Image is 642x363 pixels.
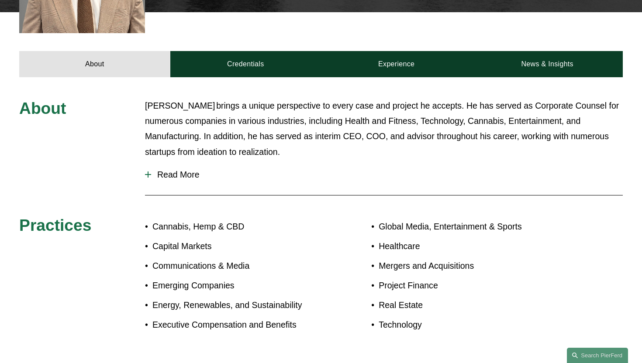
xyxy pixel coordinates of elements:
p: Capital Markets [152,239,321,254]
a: Experience [321,51,472,77]
span: About [19,99,66,117]
p: Real Estate [379,298,573,313]
p: Communications & Media [152,258,321,274]
p: Project Finance [379,278,573,293]
span: Practices [19,216,91,234]
p: Executive Compensation and Benefits [152,317,321,332]
p: Technology [379,317,573,332]
p: [PERSON_NAME] brings a unique perspective to every case and project he accepts. He has served as ... [145,98,623,160]
a: Search this site [567,348,628,363]
a: About [19,51,170,77]
p: Cannabis, Hemp & CBD [152,219,321,234]
a: Credentials [170,51,321,77]
button: Read More [145,163,623,186]
span: Read More [151,170,623,180]
p: Mergers and Acquisitions [379,258,573,274]
p: Healthcare [379,239,573,254]
a: News & Insights [472,51,622,77]
p: Energy, Renewables, and Sustainability [152,298,321,313]
p: Global Media, Entertainment & Sports [379,219,573,234]
p: Emerging Companies [152,278,321,293]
